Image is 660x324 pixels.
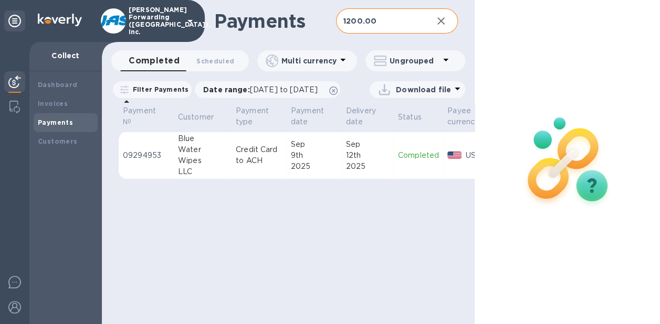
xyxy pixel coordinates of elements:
p: Credit Card to ACH [236,144,282,166]
p: USD [466,150,493,161]
p: Completed [398,150,439,161]
span: Payment type [236,105,282,127]
div: 2025 [346,161,390,172]
p: Date range : [203,84,323,95]
p: Payment date [291,105,324,127]
div: 9th [291,150,338,161]
div: LLC [178,166,227,177]
p: Status [398,112,422,123]
span: Delivery date [346,105,390,127]
b: Payments [38,118,73,126]
h1: Payments [214,10,336,32]
p: Ungrouped [390,56,439,66]
p: Filter Payments [129,85,188,94]
p: Payee currency [447,105,479,127]
p: Delivery date [346,105,376,127]
span: Payment date [291,105,338,127]
span: Customer [178,112,227,123]
p: Download file [396,84,451,95]
div: 12th [346,150,390,161]
div: Wipes [178,155,227,166]
p: Multi currency [281,56,337,66]
b: Invoices [38,100,68,107]
p: 09294953 [123,150,170,161]
div: Sep [291,139,338,150]
div: Date range:[DATE] to [DATE] [195,81,340,98]
span: Scheduled [196,56,234,67]
img: Logo [38,14,82,26]
img: USD [447,152,462,159]
p: Payment № [123,105,156,127]
p: [PERSON_NAME] Forwarding ([GEOGRAPHIC_DATA]), Inc. [129,6,181,36]
b: Dashboard [38,81,78,89]
div: 2025 [291,161,338,172]
p: Customer [178,112,214,123]
span: Payment № [123,105,170,127]
div: Sep [346,139,390,150]
div: Water [178,144,227,155]
div: Unpin categories [4,10,25,31]
div: Blue [178,133,227,144]
span: [DATE] to [DATE] [250,85,318,94]
b: Customers [38,137,78,145]
p: Collect [38,50,93,61]
p: Payment type [236,105,269,127]
span: Status [398,112,435,123]
span: Payee currency [447,105,493,127]
span: Completed [129,53,180,68]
